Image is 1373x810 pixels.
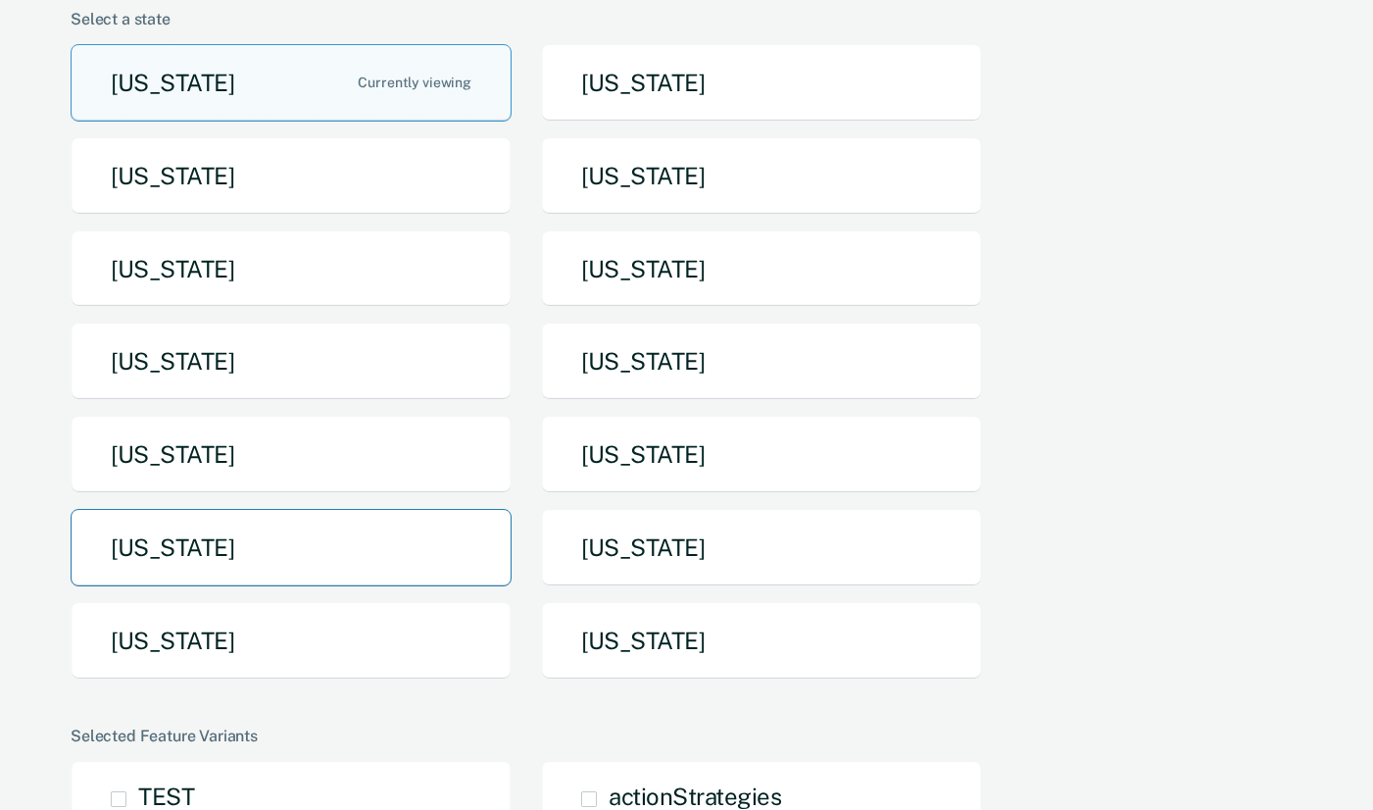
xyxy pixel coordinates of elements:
button: [US_STATE] [71,602,512,680]
div: Select a state [71,10,1295,28]
button: [US_STATE] [71,416,512,493]
button: [US_STATE] [541,602,982,680]
button: [US_STATE] [71,137,512,215]
button: [US_STATE] [71,509,512,586]
span: actionStrategies [609,783,781,810]
button: [US_STATE] [71,323,512,400]
button: [US_STATE] [71,230,512,308]
button: [US_STATE] [71,44,512,122]
button: [US_STATE] [541,323,982,400]
div: Selected Feature Variants [71,727,1295,745]
span: TEST [138,783,194,810]
button: [US_STATE] [541,137,982,215]
button: [US_STATE] [541,416,982,493]
button: [US_STATE] [541,230,982,308]
button: [US_STATE] [541,44,982,122]
button: [US_STATE] [541,509,982,586]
